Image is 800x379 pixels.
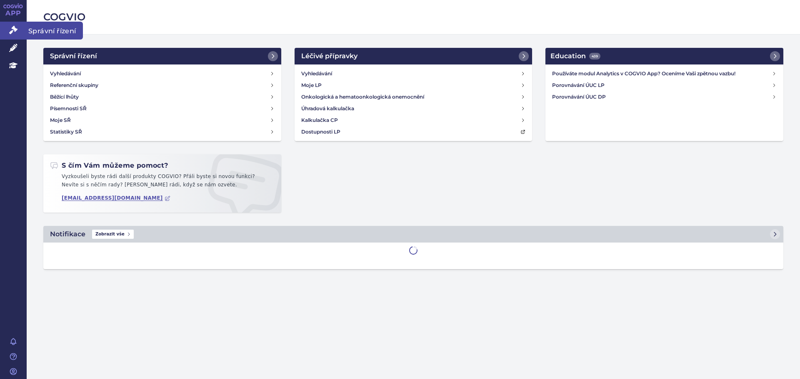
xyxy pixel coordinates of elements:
[47,79,278,91] a: Referenční skupiny
[50,69,81,78] h4: Vyhledávání
[50,229,85,239] h2: Notifikace
[552,69,772,78] h4: Používáte modul Analytics v COGVIO App? Oceníme Vaši zpětnou vazbu!
[301,69,332,78] h4: Vyhledávání
[301,51,357,61] h2: Léčivé přípravky
[92,230,134,239] span: Zobrazit vše
[50,104,87,113] h4: Písemnosti SŘ
[545,48,783,64] a: Education439
[301,128,340,136] h4: Dostupnosti LP
[298,126,529,138] a: Dostupnosti LP
[298,114,529,126] a: Kalkulačka CP
[62,195,170,201] a: [EMAIL_ADDRESS][DOMAIN_NAME]
[43,226,783,243] a: NotifikaceZobrazit vše
[301,81,322,89] h4: Moje LP
[295,48,532,64] a: Léčivé přípravky
[298,103,529,114] a: Úhradová kalkulačka
[549,91,780,103] a: Porovnávání ÚUC DP
[550,51,600,61] h2: Education
[301,116,338,124] h4: Kalkulačka CP
[552,93,772,101] h4: Porovnávání ÚUC DP
[50,161,168,170] h2: S čím Vám můžeme pomoct?
[50,51,97,61] h2: Správní řízení
[43,48,281,64] a: Správní řízení
[298,91,529,103] a: Onkologická a hematoonkologická onemocnění
[27,22,83,39] span: Správní řízení
[552,81,772,89] h4: Porovnávání ÚUC LP
[47,126,278,138] a: Statistiky SŘ
[47,103,278,114] a: Písemnosti SŘ
[47,114,278,126] a: Moje SŘ
[298,68,529,79] a: Vyhledávání
[50,116,71,124] h4: Moje SŘ
[301,93,424,101] h4: Onkologická a hematoonkologická onemocnění
[50,173,275,192] p: Vyzkoušeli byste rádi další produkty COGVIO? Přáli byste si novou funkci? Nevíte si s něčím rady?...
[589,53,600,59] span: 439
[301,104,354,113] h4: Úhradová kalkulačka
[50,93,79,101] h4: Běžící lhůty
[47,68,278,79] a: Vyhledávání
[50,81,98,89] h4: Referenční skupiny
[298,79,529,91] a: Moje LP
[549,79,780,91] a: Porovnávání ÚUC LP
[50,128,82,136] h4: Statistiky SŘ
[549,68,780,79] a: Používáte modul Analytics v COGVIO App? Oceníme Vaši zpětnou vazbu!
[43,10,783,24] h2: COGVIO
[47,91,278,103] a: Běžící lhůty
